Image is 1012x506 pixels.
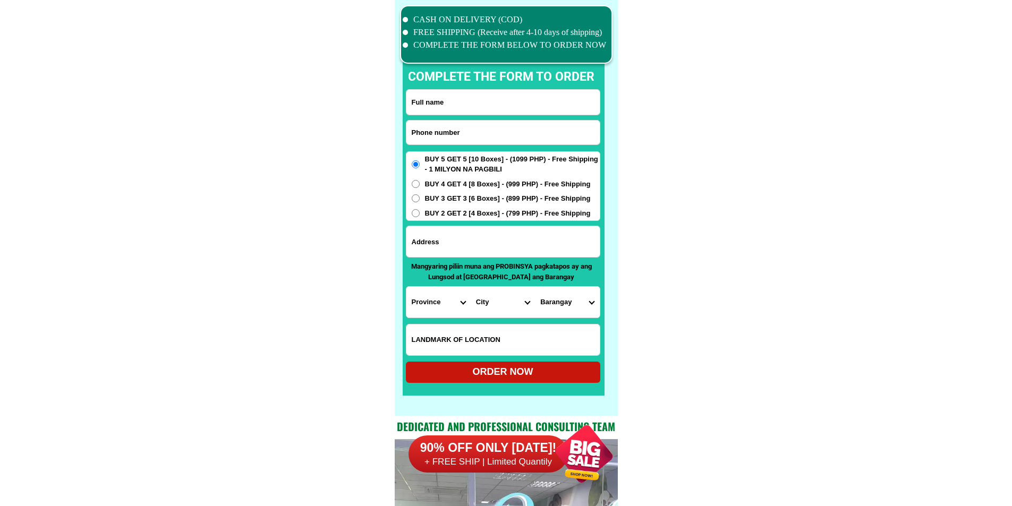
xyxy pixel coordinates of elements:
[412,160,420,168] input: BUY 5 GET 5 [10 Boxes] - (1099 PHP) - Free Shipping - 1 MILYON NA PAGBILI
[403,39,607,52] li: COMPLETE THE FORM BELOW TO ORDER NOW
[406,365,600,379] div: ORDER NOW
[425,208,591,219] span: BUY 2 GET 2 [4 Boxes] - (799 PHP) - Free Shipping
[406,121,600,144] input: Input phone_number
[403,13,607,26] li: CASH ON DELIVERY (COD)
[471,287,535,318] select: Select district
[425,179,591,190] span: BUY 4 GET 4 [8 Boxes] - (999 PHP) - Free Shipping
[412,180,420,188] input: BUY 4 GET 4 [8 Boxes] - (999 PHP) - Free Shipping
[395,418,618,434] h2: Dedicated and professional consulting team
[409,456,568,468] h6: + FREE SHIP | Limited Quantily
[412,209,420,217] input: BUY 2 GET 2 [4 Boxes] - (799 PHP) - Free Shipping
[406,287,471,318] select: Select province
[406,261,597,282] p: Mangyaring piliin muna ang PROBINSYA pagkatapos ay ang Lungsod at [GEOGRAPHIC_DATA] ang Barangay
[406,226,600,257] input: Input address
[535,287,599,318] select: Select commune
[409,440,568,456] h6: 90% OFF ONLY [DATE]!
[397,68,605,87] p: complete the form to order
[403,26,607,39] li: FREE SHIPPING (Receive after 4-10 days of shipping)
[425,193,591,204] span: BUY 3 GET 3 [6 Boxes] - (899 PHP) - Free Shipping
[406,90,600,115] input: Input full_name
[406,324,600,355] input: Input LANDMARKOFLOCATION
[425,154,600,175] span: BUY 5 GET 5 [10 Boxes] - (1099 PHP) - Free Shipping - 1 MILYON NA PAGBILI
[412,194,420,202] input: BUY 3 GET 3 [6 Boxes] - (899 PHP) - Free Shipping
